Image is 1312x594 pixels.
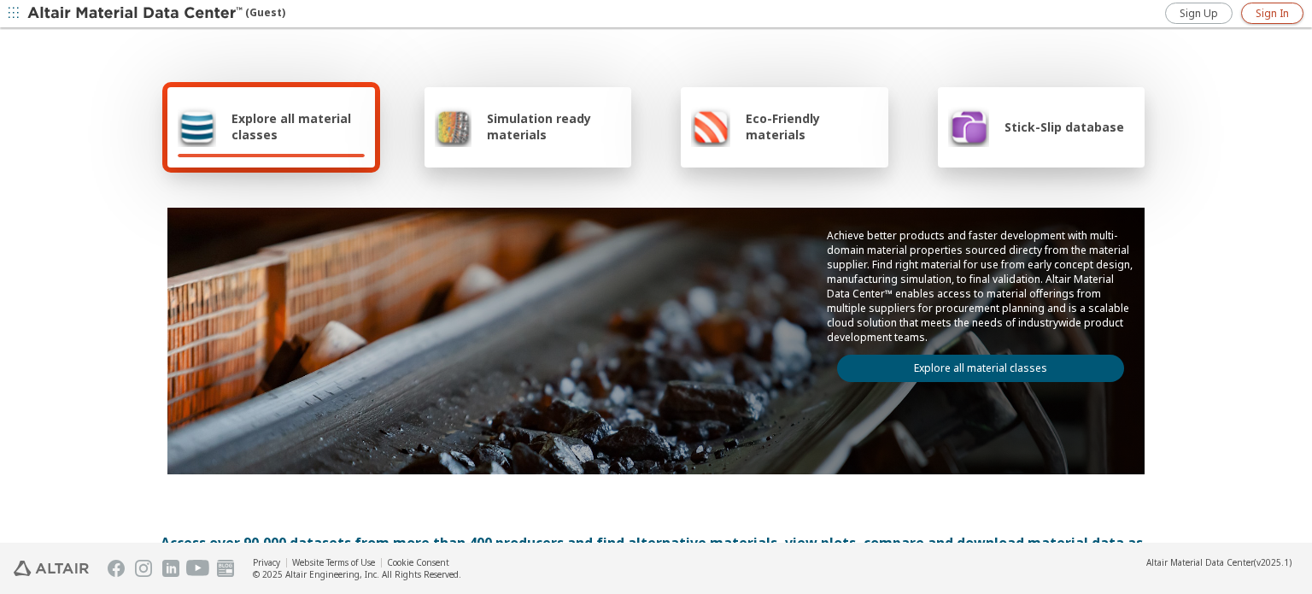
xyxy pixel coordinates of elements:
p: Achieve better products and faster development with multi-domain material properties sourced dire... [827,228,1134,344]
span: Eco-Friendly materials [746,110,877,143]
span: Stick-Slip database [1004,119,1124,135]
div: (v2025.1) [1146,556,1291,568]
a: Explore all material classes [837,355,1124,382]
a: Sign Up [1165,3,1233,24]
a: Cookie Consent [387,556,449,568]
div: © 2025 Altair Engineering, Inc. All Rights Reserved. [253,568,461,580]
a: Website Terms of Use [292,556,375,568]
span: Altair Material Data Center [1146,556,1254,568]
a: Sign In [1241,3,1303,24]
img: Eco-Friendly materials [691,106,730,147]
img: Stick-Slip database [948,106,989,147]
span: Sign In [1256,7,1289,21]
img: Explore all material classes [178,106,216,147]
div: Access over 90,000 datasets from more than 400 producers and find alternative materials, view plo... [161,532,1151,573]
span: Simulation ready materials [487,110,621,143]
img: Altair Engineering [14,561,89,576]
img: Altair Material Data Center [27,5,245,22]
span: Sign Up [1180,7,1218,21]
img: Simulation ready materials [435,106,471,147]
div: (Guest) [27,5,285,22]
a: Privacy [253,556,280,568]
span: Explore all material classes [231,110,365,143]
